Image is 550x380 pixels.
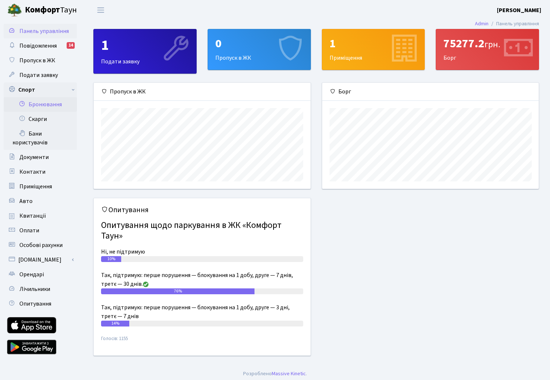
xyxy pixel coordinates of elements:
span: Квитанції [19,212,46,220]
a: Повідомлення14 [4,38,77,53]
a: Подати заявку [4,68,77,82]
a: 0Пропуск в ЖК [208,29,311,70]
div: 0 [215,37,303,51]
a: Документи [4,150,77,165]
div: Так, підтримую: перше порушення — блокування на 1 добу, друге — 3 дні, третє — 7 днів [101,303,303,321]
div: 1 [101,37,189,54]
span: Лічильники [19,285,50,293]
b: [PERSON_NAME] [497,6,541,14]
a: [DOMAIN_NAME] [4,252,77,267]
b: Комфорт [25,4,60,16]
span: Панель управління [19,27,69,35]
a: Опитування [4,296,77,311]
a: Контакти [4,165,77,179]
span: Таун [25,4,77,16]
a: [PERSON_NAME] [497,6,541,15]
div: Пропуск в ЖК [208,29,311,70]
div: Борг [436,29,539,70]
div: 76% [101,288,254,294]
a: Бронювання [4,97,77,112]
a: Квитанції [4,209,77,223]
a: 1Подати заявку [93,29,197,74]
div: Борг [322,83,539,101]
span: Подати заявку [19,71,58,79]
span: Приміщення [19,182,52,191]
span: Авто [19,197,33,205]
img: logo.png [7,3,22,18]
a: Бани користувачів [4,126,77,150]
div: 75277.2 [443,37,531,51]
div: Так, підтримую: перше порушення — блокування на 1 добу, друге — 7 днів, третє — 30 днів. [101,271,303,288]
a: Massive Kinetic [272,370,306,377]
h5: Опитування [101,206,303,214]
span: грн. [484,38,500,51]
a: Оплати [4,223,77,238]
a: Особові рахунки [4,238,77,252]
div: 14 [67,42,75,49]
span: Контакти [19,168,45,176]
button: Переключити навігацію [92,4,110,16]
span: Повідомлення [19,42,57,50]
a: Панель управління [4,24,77,38]
h4: Опитування щодо паркування в ЖК «Комфорт Таун» [101,217,303,244]
div: Розроблено . [243,370,307,378]
nav: breadcrumb [464,16,550,32]
a: Лічильники [4,282,77,296]
span: Орендарі [19,270,44,278]
a: Пропуск в ЖК [4,53,77,68]
small: Голосів: 1155 [101,335,303,348]
span: Документи [19,153,49,161]
div: Подати заявку [94,29,196,73]
span: Оплати [19,226,39,235]
a: Авто [4,194,77,209]
a: Скарги [4,112,77,126]
a: 1Приміщення [322,29,425,70]
div: 14% [101,321,129,326]
span: Опитування [19,300,51,308]
div: Пропуск в ЖК [94,83,311,101]
li: Панель управління [488,20,539,28]
a: Admin [475,20,488,27]
a: Приміщення [4,179,77,194]
div: Приміщення [322,29,425,70]
div: 10% [101,256,121,262]
a: Орендарі [4,267,77,282]
a: Спорт [4,82,77,97]
div: 1 [330,37,417,51]
span: Пропуск в ЖК [19,56,55,64]
div: Ні, не підтримую [101,247,303,256]
span: Особові рахунки [19,241,63,249]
